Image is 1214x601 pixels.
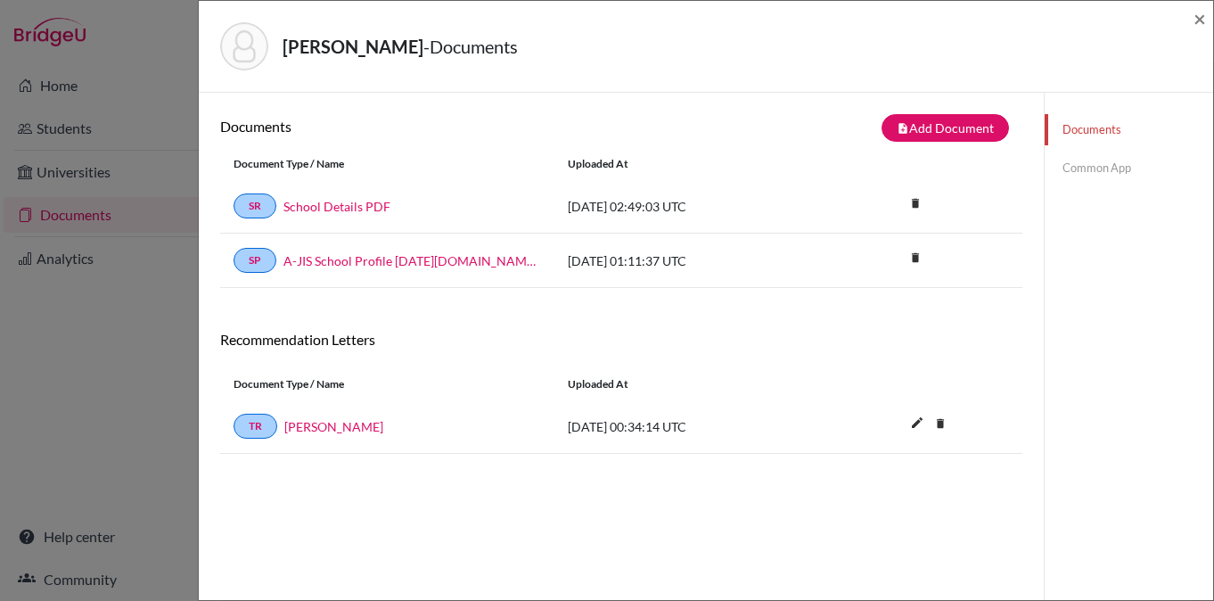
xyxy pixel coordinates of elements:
a: Documents [1045,114,1213,145]
a: TR [234,414,277,439]
a: Common App [1045,152,1213,184]
a: A-JIS School Profile [DATE][DOMAIN_NAME][DATE]_wide [283,251,541,270]
h6: Documents [220,118,621,135]
div: Document Type / Name [220,156,554,172]
i: delete [902,244,929,271]
i: edit [903,408,931,437]
div: Document Type / Name [220,376,554,392]
i: note_add [897,122,909,135]
button: Close [1193,8,1206,29]
span: × [1193,5,1206,31]
i: delete [927,410,954,437]
i: delete [902,190,929,217]
div: Uploaded at [554,376,822,392]
a: delete [902,247,929,271]
a: SP [234,248,276,273]
div: [DATE] 02:49:03 UTC [554,197,822,216]
button: note_addAdd Document [882,114,1009,142]
a: School Details PDF [283,197,390,216]
div: [DATE] 01:11:37 UTC [554,251,822,270]
h6: Recommendation Letters [220,331,1022,348]
span: [DATE] 00:34:14 UTC [568,419,686,434]
a: delete [902,193,929,217]
a: SR [234,193,276,218]
div: Uploaded at [554,156,822,172]
button: edit [902,411,932,438]
a: delete [927,413,954,437]
a: [PERSON_NAME] [284,417,383,436]
strong: [PERSON_NAME] [283,36,423,57]
span: - Documents [423,36,518,57]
